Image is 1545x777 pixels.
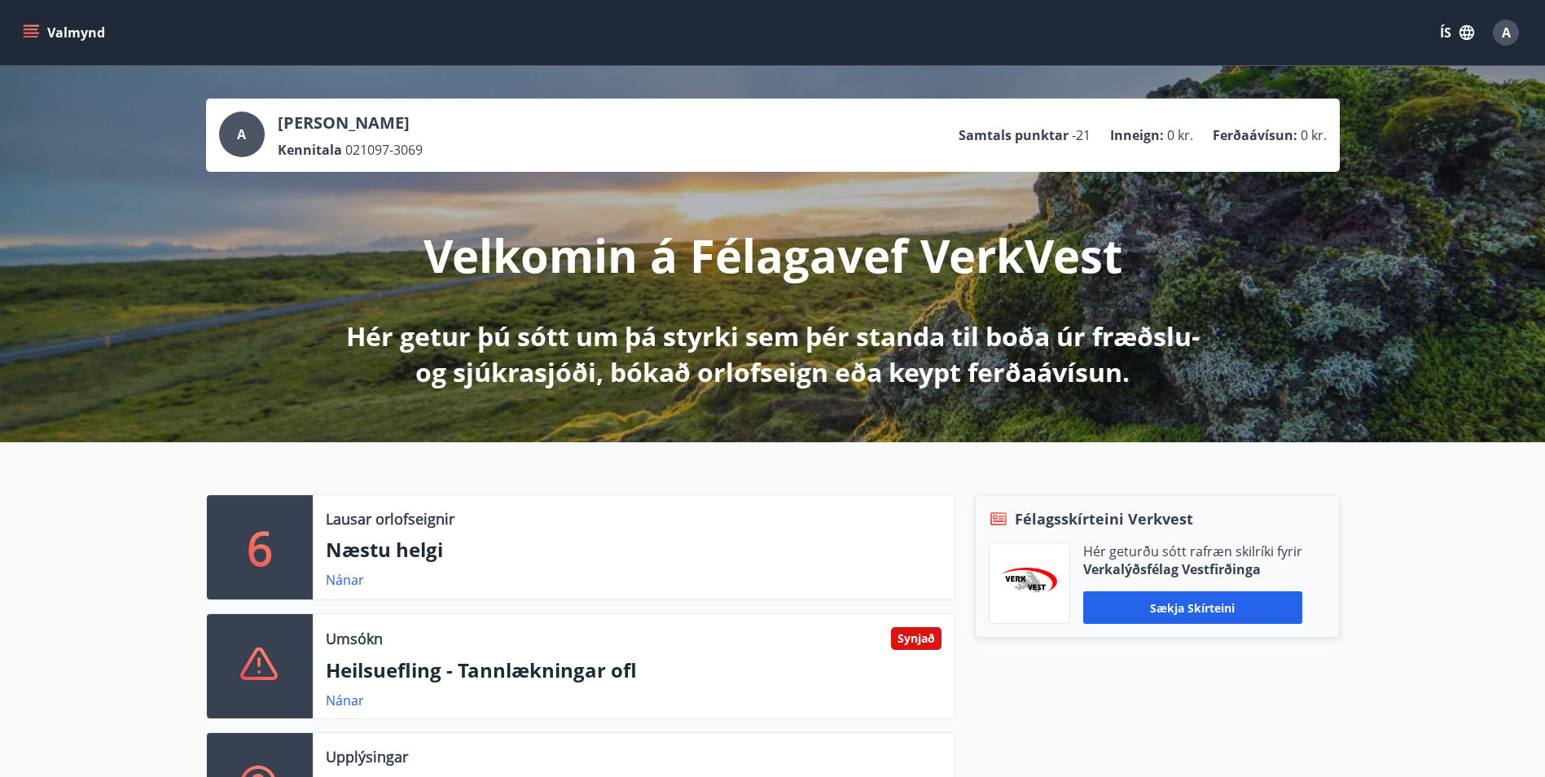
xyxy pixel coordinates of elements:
[326,536,941,564] p: Næstu helgi
[326,571,364,589] a: Nánar
[1502,24,1511,42] span: A
[1072,126,1091,144] span: -21
[1167,126,1193,144] span: 0 kr.
[1083,542,1302,560] p: Hér geturðu sótt rafræn skilríki fyrir
[424,224,1122,286] p: Velkomin á Félagavef VerkVest
[1110,126,1164,144] p: Inneign :
[1486,13,1525,52] button: A
[343,318,1203,390] p: Hér getur þú sótt um þá styrki sem þér standa til boða úr fræðslu- og sjúkrasjóði, bókað orlofsei...
[959,126,1069,144] p: Samtals punktar
[1083,560,1302,578] p: Verkalýðsfélag Vestfirðinga
[247,516,273,578] p: 6
[891,627,941,650] div: Synjað
[278,141,342,159] p: Kennitala
[1015,508,1193,529] span: Félagsskírteini Verkvest
[20,18,112,47] button: menu
[326,746,408,767] p: Upplýsingar
[326,508,454,529] p: Lausar orlofseignir
[326,628,383,649] p: Umsókn
[237,125,246,143] span: A
[1213,126,1297,144] p: Ferðaávísun :
[326,656,941,684] p: Heilsuefling - Tannlækningar ofl
[1301,126,1327,144] span: 0 kr.
[1002,568,1057,599] img: jihgzMk4dcgjRAW2aMgpbAqQEG7LZi0j9dOLAUvz.png
[1431,18,1483,47] button: ÍS
[1083,591,1302,624] button: Sækja skírteini
[345,141,423,159] span: 021097-3069
[326,691,364,709] a: Nánar
[278,112,423,134] p: [PERSON_NAME]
